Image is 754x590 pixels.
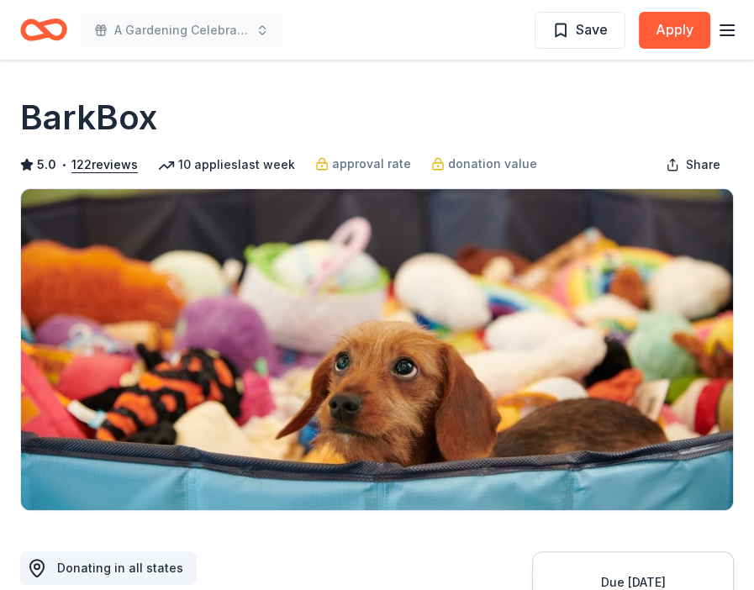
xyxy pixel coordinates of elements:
[431,154,537,174] a: donation value
[448,154,537,174] span: donation value
[20,94,157,141] h1: BarkBox
[81,13,282,47] button: A Gardening Celebration, Fall Festival of Plants & Learning | 2025
[576,18,608,40] span: Save
[315,154,411,174] a: approval rate
[37,155,56,175] span: 5.0
[158,155,295,175] div: 10 applies last week
[71,155,138,175] button: 122reviews
[535,12,625,49] button: Save
[61,158,67,171] span: •
[20,10,67,50] a: Home
[21,189,733,510] img: Image for BarkBox
[639,12,710,49] button: Apply
[332,154,411,174] span: approval rate
[57,561,183,575] span: Donating in all states
[114,20,249,40] span: A Gardening Celebration, Fall Festival of Plants & Learning | 2025
[686,155,720,175] span: Share
[652,148,734,182] button: Share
